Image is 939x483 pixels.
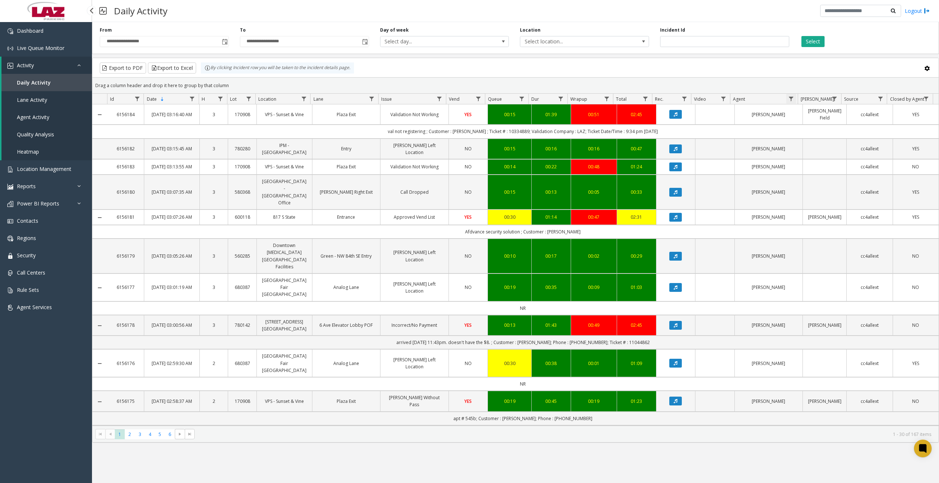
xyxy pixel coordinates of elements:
span: NO [465,189,472,195]
a: NO [453,253,483,260]
a: Dur Filter Menu [556,94,566,104]
span: NO [465,164,472,170]
span: YES [912,360,919,366]
a: 3 [204,322,224,329]
span: YES [912,111,919,118]
a: Total Filter Menu [641,94,651,104]
a: YES [453,322,483,329]
a: 00:14 [492,163,527,170]
a: [PERSON_NAME] [739,163,798,170]
div: 00:15 [492,145,527,152]
a: [DATE] 03:07:35 AM [149,189,195,196]
a: [PERSON_NAME] [739,360,798,367]
a: YES [897,189,934,196]
a: 2 [204,360,224,367]
a: Collapse Details [92,215,107,221]
span: Lane Activity [17,96,47,103]
a: Entrance [317,214,376,221]
a: [DATE] 02:59:30 AM [149,360,195,367]
img: 'icon' [7,287,13,293]
a: IPM - [GEOGRAPHIC_DATA] [261,142,307,156]
span: NO [912,322,919,328]
a: Location Filter Menu [299,94,309,104]
a: [PERSON_NAME] [807,322,842,329]
a: 6156178 [111,322,139,329]
a: cc4allext [851,398,888,405]
a: [DATE] 03:00:56 AM [149,322,195,329]
img: 'icon' [7,63,13,69]
a: VPS - Sunset & Vine [261,111,307,118]
label: Location [520,27,541,33]
a: 3 [204,253,224,260]
a: cc4allext [851,360,888,367]
button: Export to Excel [148,62,196,74]
span: YES [464,322,472,328]
span: Security [17,252,36,259]
a: [DATE] 03:16:40 AM [149,111,195,118]
a: YES [453,214,483,221]
td: apt # 545b; Customer : [PERSON_NAME]; Phone : [PHONE_NUMBER] [107,412,939,425]
span: Go to the next page [175,429,185,439]
a: Agent Activity [1,108,92,126]
td: NR [107,301,939,315]
td: val not registering ; Customer : [PERSON_NAME] ; Ticket # : 10334889; Validation Company : LAZ; T... [107,125,939,138]
a: 00:33 [621,189,652,196]
a: 6156180 [111,189,139,196]
a: 6156184 [111,111,139,118]
a: 02:45 [621,111,652,118]
div: 01:14 [536,214,566,221]
span: Dashboard [17,27,43,34]
a: Queue Filter Menu [517,94,527,104]
a: [PERSON_NAME] Field [807,107,842,121]
a: [PERSON_NAME] [739,398,798,405]
a: NO [453,145,483,152]
a: 780280 [233,145,252,152]
a: Issue Filter Menu [435,94,444,104]
div: 00:51 [575,111,612,118]
div: 00:19 [492,398,527,405]
a: Heatmap [1,143,92,160]
span: NO [912,398,919,404]
div: 01:39 [536,111,566,118]
span: NO [465,253,472,259]
button: Select [801,36,825,47]
a: 680387 [233,360,252,367]
span: Page 1 [115,429,125,439]
div: 01:24 [621,163,652,170]
a: cc4allext [851,284,888,291]
a: Daily Activity [1,74,92,91]
div: 00:48 [575,163,612,170]
a: Green - NW 84th SE Entry [317,253,376,260]
span: YES [464,398,472,404]
a: Rec. Filter Menu [680,94,690,104]
a: 560285 [233,253,252,260]
a: Approved Vend List [385,214,444,221]
a: 02:45 [621,322,652,329]
a: VPS - Sunset & Vine [261,398,307,405]
a: Analog Lane [317,284,376,291]
a: 6156181 [111,214,139,221]
a: Quality Analysis [1,126,92,143]
img: 'icon' [7,253,13,259]
a: NO [897,163,934,170]
a: [PERSON_NAME] Left Location [385,280,444,294]
a: H Filter Menu [216,94,226,104]
a: Logout [905,7,930,15]
a: Collapse Details [92,112,107,118]
a: [STREET_ADDRESS][GEOGRAPHIC_DATA] [261,318,307,332]
span: Contacts [17,217,38,224]
a: [DATE] 03:05:26 AM [149,253,195,260]
a: [DATE] 02:58:37 AM [149,398,195,405]
a: 3 [204,189,224,196]
span: Live Queue Monitor [17,44,64,51]
span: Toggle popup [220,36,228,47]
span: Rule Sets [17,286,39,293]
span: Call Centers [17,269,45,276]
img: 'icon' [7,218,13,224]
td: arrived [DATE] 11:43pm. doesn't have the $8. ; Customer : [PERSON_NAME]; Phone : [PHONE_NUMBER]; ... [107,336,939,349]
td: Afdvance security solution ; Customer : [PERSON_NAME] [107,225,939,239]
a: Id Filter Menu [132,94,142,104]
a: 00:01 [575,360,612,367]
